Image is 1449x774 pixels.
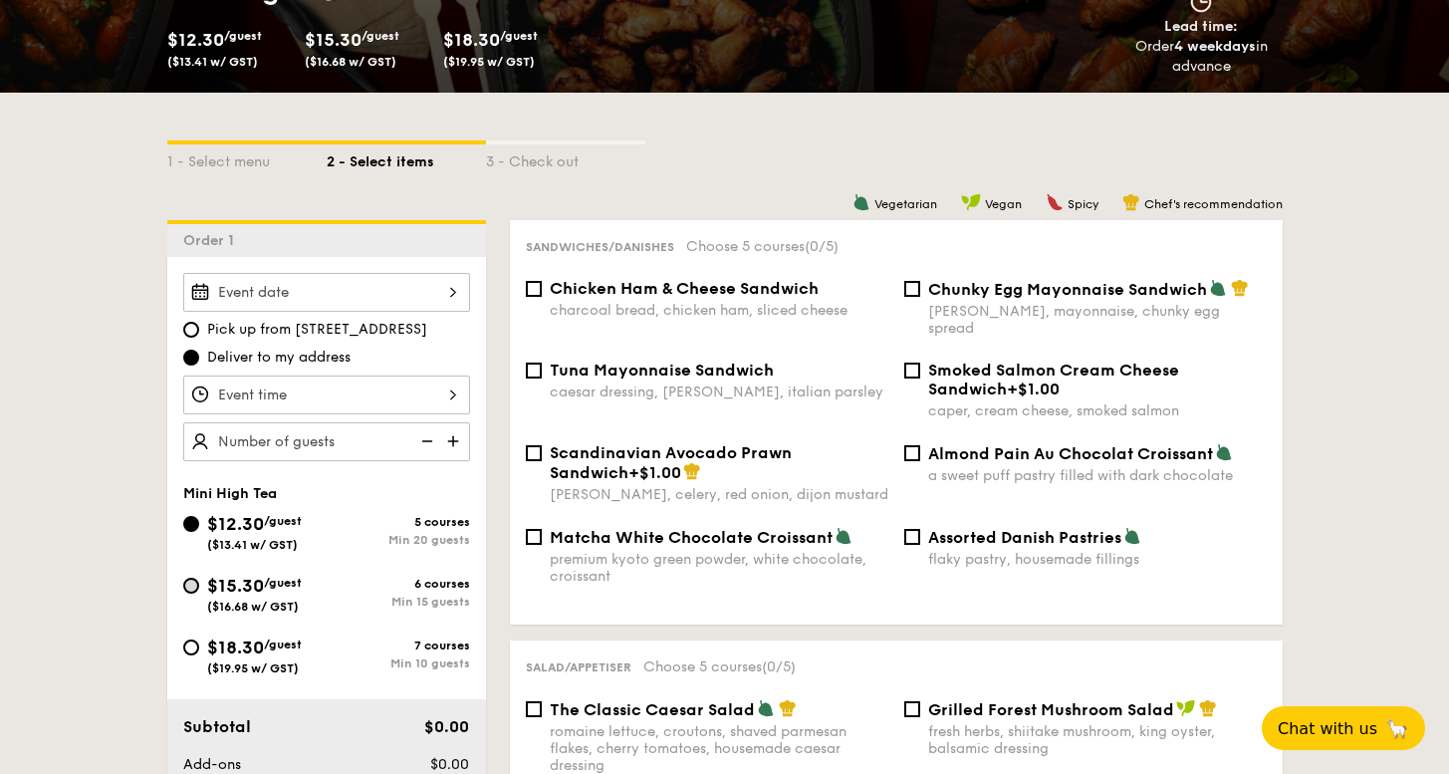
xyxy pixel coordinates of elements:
div: 1 - Select menu [167,144,327,172]
img: icon-chef-hat.a58ddaea.svg [779,699,797,717]
img: icon-chef-hat.a58ddaea.svg [1199,699,1217,717]
span: +$1.00 [628,463,681,482]
strong: 4 weekdays [1174,38,1256,55]
div: charcoal bread, chicken ham, sliced cheese [550,302,888,319]
div: 2 - Select items [327,144,486,172]
input: Chunky Egg Mayonnaise Sandwich[PERSON_NAME], mayonnaise, chunky egg spread [904,281,920,297]
span: Sandwiches/Danishes [526,240,674,254]
div: 5 courses [327,515,470,529]
span: Choose 5 courses [686,238,839,255]
span: /guest [362,29,399,43]
div: Min 20 guests [327,533,470,547]
span: 🦙 [1385,717,1409,740]
input: Tuna Mayonnaise Sandwichcaesar dressing, [PERSON_NAME], italian parsley [526,363,542,379]
div: [PERSON_NAME], celery, red onion, dijon mustard [550,486,888,503]
span: Chef's recommendation [1144,197,1283,211]
span: Scandinavian Avocado Prawn Sandwich [550,443,792,482]
img: icon-chef-hat.a58ddaea.svg [1231,279,1249,297]
span: $15.30 [207,575,264,597]
span: /guest [224,29,262,43]
input: Chicken Ham & Cheese Sandwichcharcoal bread, chicken ham, sliced cheese [526,281,542,297]
div: 3 - Check out [486,144,645,172]
input: Smoked Salmon Cream Cheese Sandwich+$1.00caper, cream cheese, smoked salmon [904,363,920,379]
input: Scandinavian Avocado Prawn Sandwich+$1.00[PERSON_NAME], celery, red onion, dijon mustard [526,445,542,461]
span: $12.30 [207,513,264,535]
span: Tuna Mayonnaise Sandwich [550,361,774,380]
span: Almond Pain Au Chocolat Croissant [928,444,1213,463]
img: icon-vegetarian.fe4039eb.svg [852,193,870,211]
span: Vegan [985,197,1022,211]
input: Deliver to my address [183,350,199,366]
input: Assorted Danish Pastriesflaky pastry, housemade fillings [904,529,920,545]
img: icon-vegan.f8ff3823.svg [1176,699,1196,717]
button: Chat with us🦙 [1262,706,1425,750]
img: icon-vegan.f8ff3823.svg [961,193,981,211]
div: Min 15 guests [327,595,470,609]
span: ($16.68 w/ GST) [305,55,396,69]
span: ($19.95 w/ GST) [443,55,535,69]
span: Vegetarian [874,197,937,211]
div: caesar dressing, [PERSON_NAME], italian parsley [550,384,888,400]
span: Choose 5 courses [643,658,796,675]
img: icon-vegetarian.fe4039eb.svg [1215,443,1233,461]
div: premium kyoto green powder, white chocolate, croissant [550,551,888,585]
input: $18.30/guest($19.95 w/ GST)7 coursesMin 10 guests [183,640,199,655]
img: icon-vegetarian.fe4039eb.svg [835,527,852,545]
img: icon-spicy.37a8142b.svg [1046,193,1064,211]
img: icon-add.58712e84.svg [440,422,470,460]
input: $15.30/guest($16.68 w/ GST)6 coursesMin 15 guests [183,578,199,594]
span: Salad/Appetiser [526,660,631,674]
span: Grilled Forest Mushroom Salad [928,700,1174,719]
span: Subtotal [183,717,251,736]
span: Matcha White Chocolate Croissant [550,528,833,547]
div: 6 courses [327,577,470,591]
input: Number of guests [183,422,470,461]
span: Assorted Danish Pastries [928,528,1121,547]
span: Add-ons [183,756,241,773]
span: Spicy [1068,197,1098,211]
input: Almond Pain Au Chocolat Croissanta sweet puff pastry filled with dark chocolate [904,445,920,461]
div: Order in advance [1112,37,1291,77]
input: Grilled Forest Mushroom Saladfresh herbs, shiitake mushroom, king oyster, balsamic dressing [904,701,920,717]
div: [PERSON_NAME], mayonnaise, chunky egg spread [928,303,1267,337]
img: icon-chef-hat.a58ddaea.svg [1122,193,1140,211]
div: a sweet puff pastry filled with dark chocolate [928,467,1267,484]
span: The Classic Caesar Salad [550,700,755,719]
input: Matcha White Chocolate Croissantpremium kyoto green powder, white chocolate, croissant [526,529,542,545]
span: Order 1 [183,232,242,249]
span: $0.00 [424,717,469,736]
span: /guest [264,576,302,590]
div: 7 courses [327,639,470,652]
input: Event time [183,376,470,414]
input: The Classic Caesar Saladromaine lettuce, croutons, shaved parmesan flakes, cherry tomatoes, house... [526,701,542,717]
div: Min 10 guests [327,656,470,670]
img: icon-vegetarian.fe4039eb.svg [1209,279,1227,297]
span: (0/5) [762,658,796,675]
span: /guest [264,514,302,528]
span: /guest [264,638,302,651]
span: Pick up from [STREET_ADDRESS] [207,320,427,340]
span: ($16.68 w/ GST) [207,600,299,614]
span: $18.30 [443,29,500,51]
span: Chat with us [1278,719,1377,738]
img: icon-vegetarian.fe4039eb.svg [1123,527,1141,545]
div: caper, cream cheese, smoked salmon [928,402,1267,419]
img: icon-vegetarian.fe4039eb.svg [757,699,775,717]
img: icon-reduce.1d2dbef1.svg [410,422,440,460]
input: Pick up from [STREET_ADDRESS] [183,322,199,338]
span: Chicken Ham & Cheese Sandwich [550,279,819,298]
span: Smoked Salmon Cream Cheese Sandwich [928,361,1179,398]
span: Chunky Egg Mayonnaise Sandwich [928,280,1207,299]
span: ($13.41 w/ GST) [167,55,258,69]
input: $12.30/guest($13.41 w/ GST)5 coursesMin 20 guests [183,516,199,532]
span: $18.30 [207,637,264,658]
input: Event date [183,273,470,312]
span: $0.00 [430,756,469,773]
div: flaky pastry, housemade fillings [928,551,1267,568]
span: (0/5) [805,238,839,255]
span: +$1.00 [1007,380,1060,398]
img: icon-chef-hat.a58ddaea.svg [683,462,701,480]
span: ($19.95 w/ GST) [207,661,299,675]
div: fresh herbs, shiitake mushroom, king oyster, balsamic dressing [928,723,1267,757]
span: Mini High Tea [183,485,277,502]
